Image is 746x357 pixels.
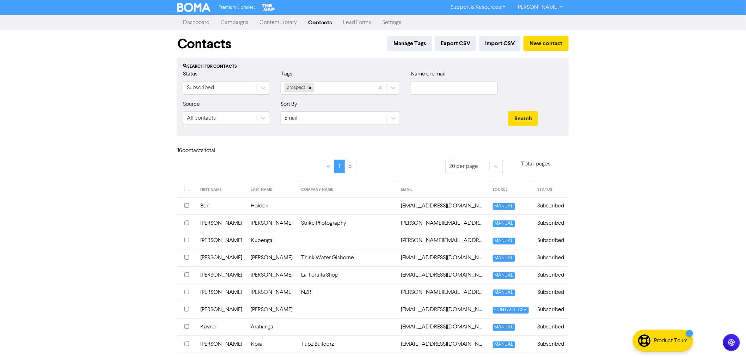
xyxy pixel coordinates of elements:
a: Support & Resources [445,2,511,13]
td: brennan@strikephotography.co.nz [397,214,489,232]
iframe: Chat Widget [711,323,746,357]
button: New contact [524,36,569,51]
span: MANUAL [493,238,515,244]
td: La Tortilla Shop [297,266,397,284]
td: [PERSON_NAME] [196,301,246,318]
td: ben@benholdenfencing.nz [397,197,489,214]
td: Kupenga [246,232,297,249]
th: STATUS [533,182,569,198]
th: SOURCE [489,182,533,198]
div: Subscribed [187,84,214,92]
div: All contacts [187,114,216,122]
div: 20 per page [449,162,478,171]
a: [PERSON_NAME] [511,2,569,13]
td: gisborne@thinkwater.co.nz [397,249,489,266]
td: Subscribed [533,214,569,232]
td: [PERSON_NAME] [246,249,297,266]
a: Dashboard [177,16,215,30]
h1: Contacts [177,36,231,52]
td: [PERSON_NAME] [196,266,246,284]
td: Koia [246,335,297,353]
td: Subscribed [533,266,569,284]
td: Holden [246,197,297,214]
a: Settings [377,16,407,30]
td: Subscribed [533,232,569,249]
label: Source [183,100,200,109]
td: Tupz Builderz [297,335,397,353]
div: Search for contacts [183,63,563,70]
span: MANUAL [493,341,515,348]
span: MANUAL [493,255,515,262]
td: [PERSON_NAME] [196,214,246,232]
p: Total 1 pages [503,160,569,168]
td: kaynearahanga@gmail.com [397,318,489,335]
td: Subscribed [533,335,569,353]
th: EMAIL [397,182,489,198]
td: Subscribed [533,318,569,335]
a: Campaigns [215,16,254,30]
td: [PERSON_NAME] [196,249,246,266]
td: Subscribed [533,301,569,318]
span: MANUAL [493,290,515,296]
td: [PERSON_NAME] [246,266,297,284]
a: Contacts [302,16,337,30]
button: Manage Tags [387,36,432,51]
a: Page 1 is your current page [334,160,345,173]
td: Subscribed [533,249,569,266]
th: LAST NAME [246,182,297,198]
button: Export CSV [435,36,476,51]
label: Tags [281,70,292,78]
span: Premium Libraries: [219,5,255,10]
td: Strike Photography [297,214,397,232]
td: NZR [297,284,397,301]
img: BOMA Logo [177,3,210,12]
td: Kayne [196,318,246,335]
a: Lead Forms [337,16,377,30]
td: james@nzr.nz [397,284,489,301]
td: Arahanga [246,318,297,335]
span: MANUAL [493,324,515,331]
button: Import CSV [479,36,521,51]
img: The Gap [261,3,276,12]
td: [PERSON_NAME] [246,214,297,232]
label: Sort By [281,100,297,109]
th: COMPANY NAME [297,182,397,198]
td: jjmcintosh@gmail.com [397,301,489,318]
a: Content Library [254,16,302,30]
h6: 16 contact s total [177,147,234,154]
td: [PERSON_NAME] [246,301,297,318]
label: Status [183,70,197,78]
td: [PERSON_NAME] [196,335,246,353]
td: [PERSON_NAME] [196,232,246,249]
button: Search [508,111,538,126]
td: Think Water Gisborne [297,249,397,266]
div: prospect [285,83,306,92]
td: kimmarisha.tupara@gmail.com [397,335,489,353]
td: [PERSON_NAME] [196,284,246,301]
label: Name or email [411,70,446,78]
th: FIRST NAME [196,182,246,198]
span: MANUAL [493,220,515,227]
span: CONTACT-CSV [493,307,529,314]
span: MANUAL [493,203,515,210]
td: info@latortillashop.co.nz [397,266,489,284]
td: donette.kupenga@gmail.com [397,232,489,249]
span: MANUAL [493,272,515,279]
td: Subscribed [533,284,569,301]
td: [PERSON_NAME] [246,284,297,301]
td: Ben [196,197,246,214]
div: Email [285,114,298,122]
td: Subscribed [533,197,569,214]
